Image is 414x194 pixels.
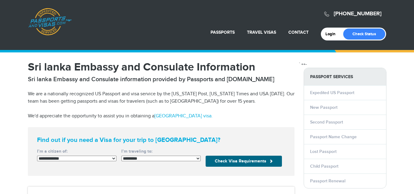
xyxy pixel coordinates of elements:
[37,148,116,154] label: I’m a citizen of:
[334,10,382,17] a: [PHONE_NUMBER]
[28,90,294,105] p: We are a nationally recognized US Passport and visa service by the [US_STATE] Post, [US_STATE] Ti...
[310,134,357,139] a: Passport Name Change
[28,76,294,83] h2: Sri lanka Embassy and Consulate information provided by Passports and [DOMAIN_NAME]
[206,156,282,167] button: Check Visa Requirements
[310,120,343,125] a: Second Passport
[310,178,345,184] a: Passport Renewal
[310,90,354,95] a: Expedited US Passport
[310,105,337,110] a: New Passport
[37,136,285,144] strong: Find out if you need a Visa for your trip to [GEOGRAPHIC_DATA]?
[28,112,294,120] p: We'd appreciate the opportunity to assist you in obtaining a
[288,30,309,35] a: Contact
[304,68,386,86] strong: PASSPORT SERVICES
[154,113,213,119] a: [GEOGRAPHIC_DATA] visa.
[28,62,294,73] h1: Sri lanka Embassy and Consulate Information
[343,29,385,40] a: Check Status
[310,149,336,154] a: Lost Passport
[247,30,276,35] a: Travel Visas
[211,30,235,35] a: Passports
[28,8,72,36] a: Passports & [DOMAIN_NAME]
[310,164,338,169] a: Child Passport
[121,148,201,154] label: I’m traveling to:
[325,32,340,36] a: Login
